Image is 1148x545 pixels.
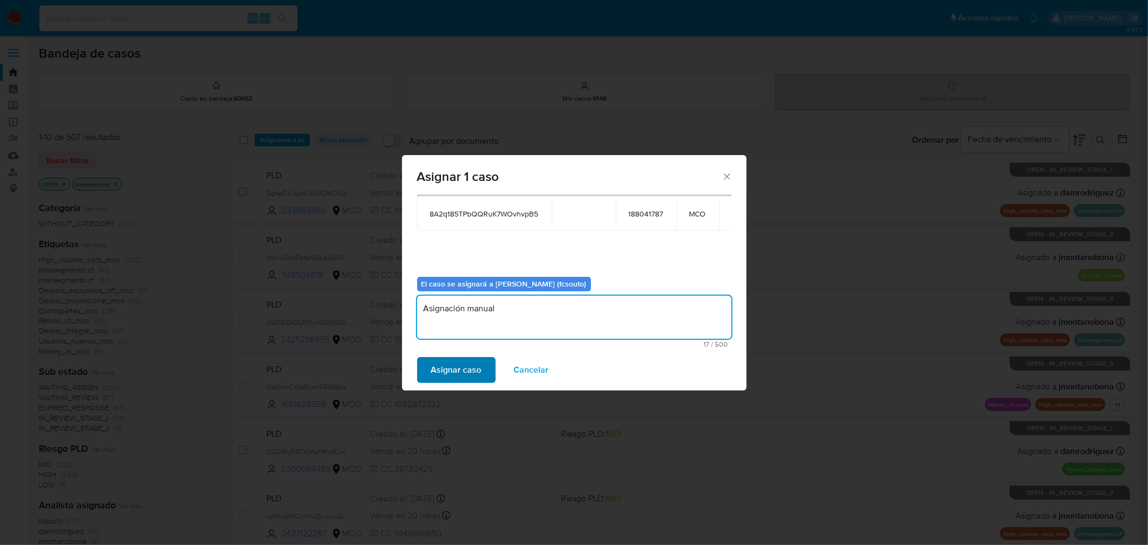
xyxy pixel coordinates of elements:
[722,171,731,181] button: Cerrar ventana
[629,209,664,219] span: 188041787
[402,155,746,390] div: assign-modal
[417,170,722,183] span: Asignar 1 caso
[689,209,706,219] span: MCO
[417,357,496,383] button: Asignar caso
[430,209,539,219] span: 8A2q185TPbQQRuK7WOvhvpB5
[431,358,482,382] span: Asignar caso
[514,358,549,382] span: Cancelar
[421,278,587,289] b: El caso se asignará a [PERSON_NAME] (fcsouto)
[417,296,731,339] textarea: Asignación manual
[500,357,563,383] button: Cancelar
[420,341,728,348] span: Máximo 500 caracteres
